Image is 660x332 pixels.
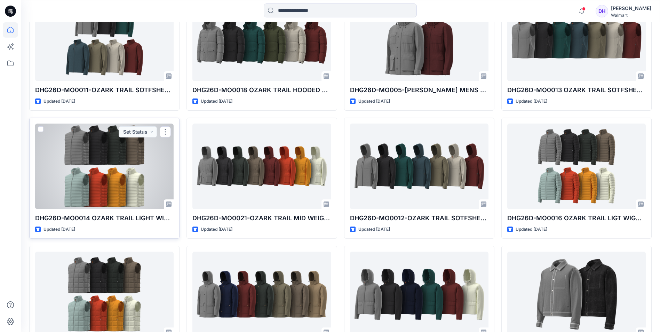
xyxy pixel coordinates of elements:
p: Updated [DATE] [358,98,390,105]
a: DHG26D-MO0012-OZARK TRAIL SOTFSHELL HOODED JACKET [350,124,488,209]
div: [PERSON_NAME] [611,4,651,13]
p: DHG26D-MO0021-OZARK TRAIL MID WEIGHT JACKET [192,213,331,223]
p: DHG26D-MO0018 OZARK TRAIL HOODED PUFFER JACKET OPT 1 [192,85,331,95]
p: DHG26D-MO0011-OZARK TRAIL SOTFSHELL JACKET [35,85,174,95]
p: Updated [DATE] [201,226,232,233]
a: DHG26D-MO0016 OZARK TRAIL LIGT WIGHT PUFFER JACKET OPT 1 [507,124,646,209]
p: Updated [DATE] [358,226,390,233]
a: DHG26D-MO0021-OZARK TRAIL MID WEIGHT JACKET [192,124,331,209]
p: DHG26D-MO005-[PERSON_NAME] MENS HOODED SAFARI JACKET [350,85,488,95]
p: Updated [DATE] [516,98,547,105]
div: DH [596,5,608,17]
p: DHG26D-MO0012-OZARK TRAIL SOTFSHELL HOODED JACKET [350,213,488,223]
p: Updated [DATE] [43,226,75,233]
p: Updated [DATE] [201,98,232,105]
p: Updated [DATE] [516,226,547,233]
p: Updated [DATE] [43,98,75,105]
div: Walmart [611,13,651,18]
a: DHG26D-MO0014 OZARK TRAIL LIGHT WIGHT PUFFER VEST OPT 1 [35,124,174,209]
p: DHG26D-MO0014 OZARK TRAIL LIGHT WIGHT PUFFER VEST OPT 1 [35,213,174,223]
p: DHG26D-MO0016 OZARK TRAIL LIGT WIGHT PUFFER JACKET OPT 1 [507,213,646,223]
p: DHG26D-MO0013 OZARK TRAIL SOTFSHELL VEST [507,85,646,95]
